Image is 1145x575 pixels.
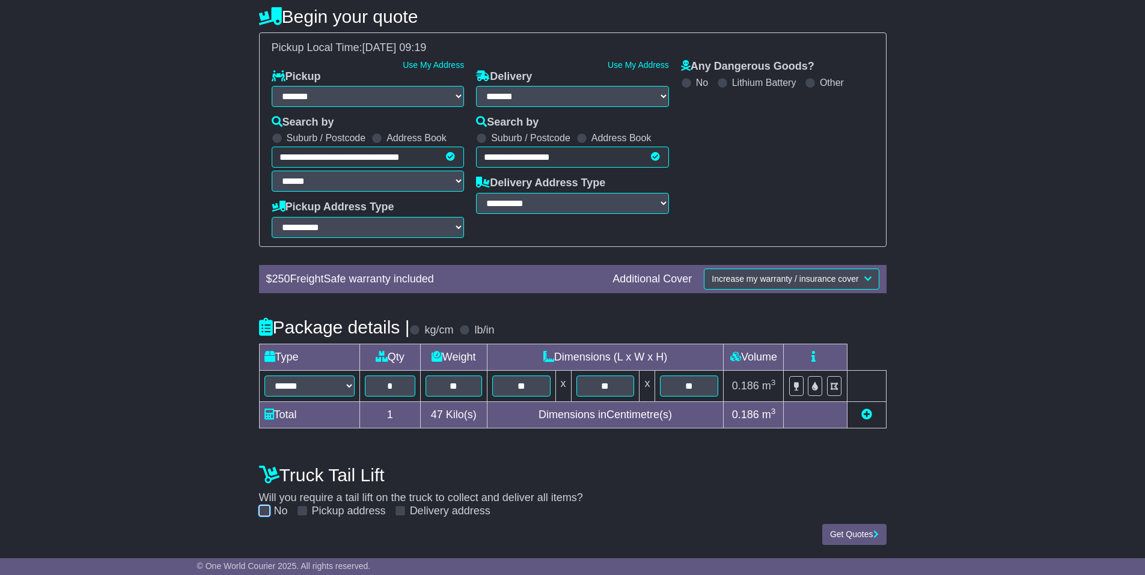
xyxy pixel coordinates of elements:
[820,77,844,88] label: Other
[312,505,386,518] label: Pickup address
[260,273,607,286] div: $ FreightSafe warranty included
[362,41,427,53] span: [DATE] 09:19
[287,132,366,144] label: Suburb / Postcode
[712,274,858,284] span: Increase my warranty / insurance cover
[771,407,776,416] sup: 3
[771,378,776,387] sup: 3
[732,380,759,392] span: 0.186
[487,401,724,428] td: Dimensions in Centimetre(s)
[704,269,879,290] button: Increase my warranty / insurance cover
[259,401,359,428] td: Total
[640,370,655,401] td: x
[403,60,464,70] a: Use My Address
[476,116,539,129] label: Search by
[420,401,487,428] td: Kilo(s)
[861,409,872,421] a: Add new item
[410,505,490,518] label: Delivery address
[197,561,371,571] span: © One World Courier 2025. All rights reserved.
[476,70,532,84] label: Delivery
[253,459,893,518] div: Will you require a tail lift on the truck to collect and deliver all items?
[272,116,334,129] label: Search by
[732,77,796,88] label: Lithium Battery
[681,60,814,73] label: Any Dangerous Goods?
[555,370,571,401] td: x
[491,132,570,144] label: Suburb / Postcode
[274,505,288,518] label: No
[476,177,605,190] label: Delivery Address Type
[732,409,759,421] span: 0.186
[424,324,453,337] label: kg/cm
[431,409,443,421] span: 47
[272,273,290,285] span: 250
[762,409,776,421] span: m
[724,344,784,370] td: Volume
[591,132,652,144] label: Address Book
[272,201,394,214] label: Pickup Address Type
[608,60,669,70] a: Use My Address
[420,344,487,370] td: Weight
[696,77,708,88] label: No
[259,7,887,26] h4: Begin your quote
[359,401,420,428] td: 1
[272,70,321,84] label: Pickup
[259,344,359,370] td: Type
[259,317,410,337] h4: Package details |
[386,132,447,144] label: Address Book
[359,344,420,370] td: Qty
[487,344,724,370] td: Dimensions (L x W x H)
[259,465,887,485] h4: Truck Tail Lift
[606,273,698,286] div: Additional Cover
[822,524,887,545] button: Get Quotes
[266,41,880,55] div: Pickup Local Time:
[474,324,494,337] label: lb/in
[762,380,776,392] span: m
